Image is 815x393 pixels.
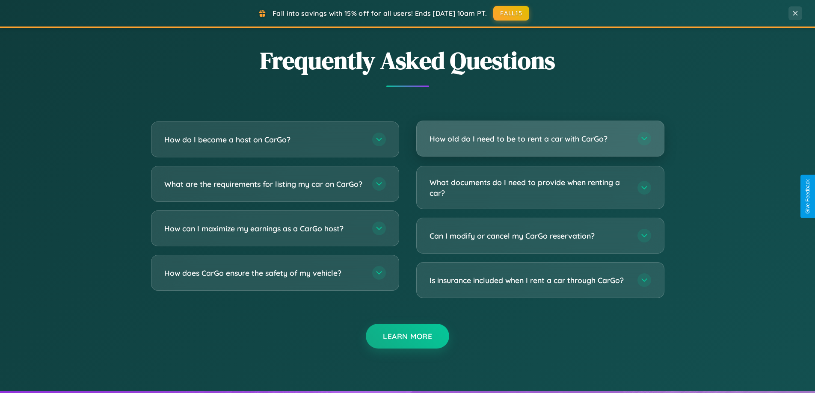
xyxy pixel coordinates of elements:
div: Give Feedback [805,179,811,214]
span: Fall into savings with 15% off for all users! Ends [DATE] 10am PT. [273,9,487,18]
h3: What documents do I need to provide when renting a car? [430,177,629,198]
button: Learn More [366,324,449,349]
h3: How do I become a host on CarGo? [164,134,364,145]
h2: Frequently Asked Questions [151,44,664,77]
h3: How old do I need to be to rent a car with CarGo? [430,133,629,144]
button: FALL15 [493,6,529,21]
h3: How does CarGo ensure the safety of my vehicle? [164,268,364,278]
h3: Is insurance included when I rent a car through CarGo? [430,275,629,286]
h3: What are the requirements for listing my car on CarGo? [164,179,364,189]
h3: Can I modify or cancel my CarGo reservation? [430,230,629,241]
h3: How can I maximize my earnings as a CarGo host? [164,223,364,234]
